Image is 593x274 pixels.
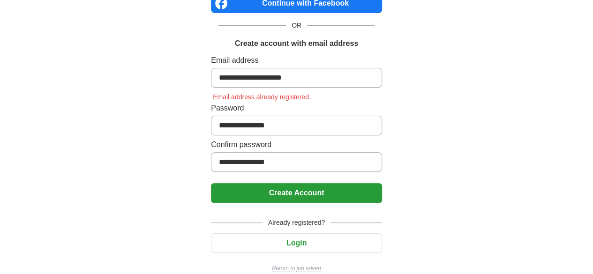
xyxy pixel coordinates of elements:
[211,239,382,247] a: Login
[211,139,382,150] label: Confirm password
[211,55,382,66] label: Email address
[211,233,382,253] button: Login
[211,183,382,203] button: Create Account
[211,93,313,101] span: Email address already registered.
[235,38,358,49] h1: Create account with email address
[211,264,382,273] a: Return to job advert
[263,218,330,228] span: Already registered?
[211,103,382,114] label: Password
[286,21,307,30] span: OR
